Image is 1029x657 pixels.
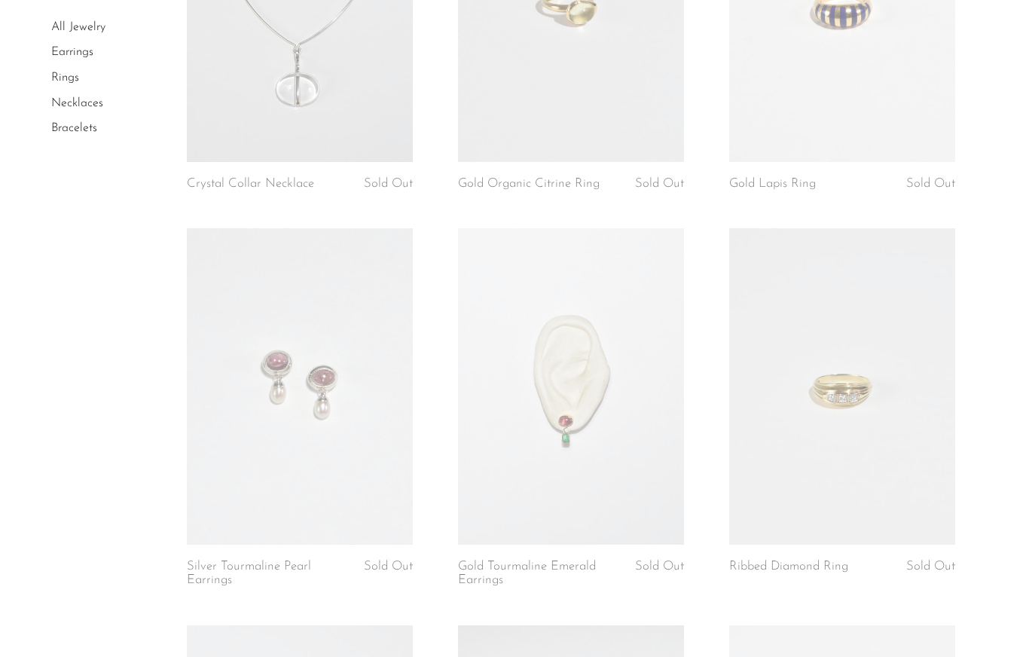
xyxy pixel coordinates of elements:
[729,560,848,573] a: Ribbed Diamond Ring
[635,560,684,573] span: Sold Out
[458,560,607,588] a: Gold Tourmaline Emerald Earrings
[51,122,97,134] a: Bracelets
[187,560,336,588] a: Silver Tourmaline Pearl Earrings
[364,560,413,573] span: Sold Out
[458,177,600,191] a: Gold Organic Citrine Ring
[187,177,314,191] a: Crystal Collar Necklace
[906,177,955,190] span: Sold Out
[51,97,103,109] a: Necklaces
[635,177,684,190] span: Sold Out
[364,177,413,190] span: Sold Out
[906,560,955,573] span: Sold Out
[51,21,105,33] a: All Jewelry
[51,72,79,84] a: Rings
[51,47,93,59] a: Earrings
[729,177,816,191] a: Gold Lapis Ring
